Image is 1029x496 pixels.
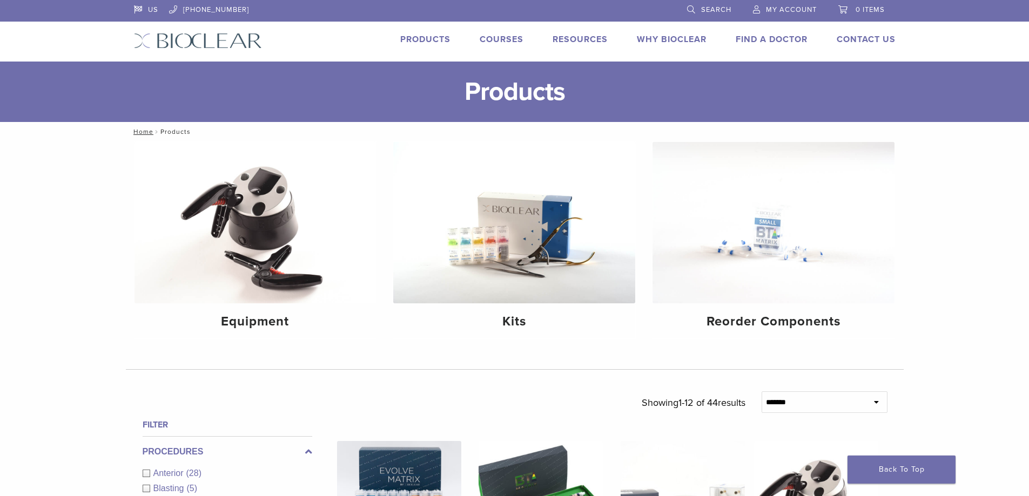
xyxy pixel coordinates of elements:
[736,34,808,45] a: Find A Doctor
[480,34,523,45] a: Courses
[678,397,718,409] span: 1-12 of 44
[134,142,376,303] img: Equipment
[143,445,312,458] label: Procedures
[130,128,153,135] a: Home
[661,312,886,331] h4: Reorder Components
[143,312,368,331] h4: Equipment
[837,34,896,45] a: Contact Us
[186,468,201,478] span: (28)
[153,129,160,134] span: /
[653,142,895,338] a: Reorder Components
[153,468,186,478] span: Anterior
[134,142,376,338] a: Equipment
[126,122,904,141] nav: Products
[393,142,635,303] img: Kits
[393,142,635,338] a: Kits
[400,34,450,45] a: Products
[637,34,707,45] a: Why Bioclear
[653,142,895,303] img: Reorder Components
[553,34,608,45] a: Resources
[153,484,187,493] span: Blasting
[701,5,731,14] span: Search
[766,5,817,14] span: My Account
[642,391,745,414] p: Showing results
[134,33,262,49] img: Bioclear
[186,484,197,493] span: (5)
[856,5,885,14] span: 0 items
[848,456,956,484] a: Back To Top
[402,312,627,331] h4: Kits
[143,418,312,431] h4: Filter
